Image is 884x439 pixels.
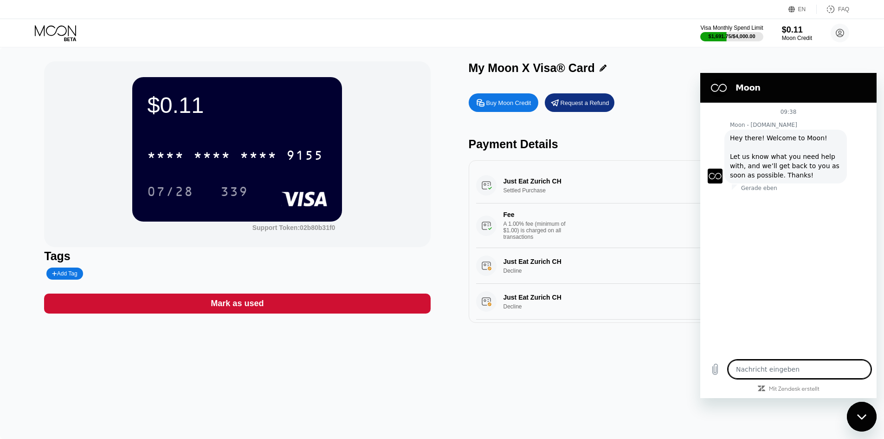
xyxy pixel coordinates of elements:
div: EN [798,6,806,13]
div: $0.11Moon Credit [782,25,812,41]
div: $1,691.75 / $4,000.00 [709,33,755,39]
div: Support Token: 02b80b31f0 [252,224,336,231]
div: 9155 [286,149,323,164]
div: Request a Refund [545,93,614,112]
div: Buy Moon Credit [469,93,538,112]
div: My Moon X Visa® Card [469,61,595,75]
div: Add Tag [52,270,77,277]
div: Fee [503,211,568,218]
div: Mark as used [44,294,430,314]
div: 339 [220,185,248,200]
iframe: Schaltfläche zum Öffnen des Messaging-Fensters; Konversation läuft [847,402,877,432]
div: FAQ [838,6,849,13]
div: Support Token:02b80b31f0 [252,224,336,231]
div: EN [788,5,817,14]
div: Payment Details [469,138,855,151]
div: Mark as used [211,298,264,309]
div: Visa Monthly Spend Limit$1,691.75/$4,000.00 [700,25,763,41]
div: Moon Credit [782,35,812,41]
div: Tags [44,249,430,263]
div: Request a Refund [561,99,609,107]
div: Buy Moon Credit [486,99,531,107]
div: 07/28 [140,180,200,203]
div: 07/28 [147,185,194,200]
div: Add Tag [46,268,83,280]
div: FAQ [817,5,849,14]
div: $0.11 [782,25,812,35]
div: $0.11 [147,92,327,118]
div: A 1.00% fee (minimum of $1.00) is charged on all transactions [503,221,573,240]
div: FeeA 1.00% fee (minimum of $1.00) is charged on all transactions$1.00[DATE] 11:28 AM [476,203,847,248]
div: 339 [213,180,255,203]
div: Visa Monthly Spend Limit [700,25,763,31]
iframe: Messaging-Fenster [700,73,877,398]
